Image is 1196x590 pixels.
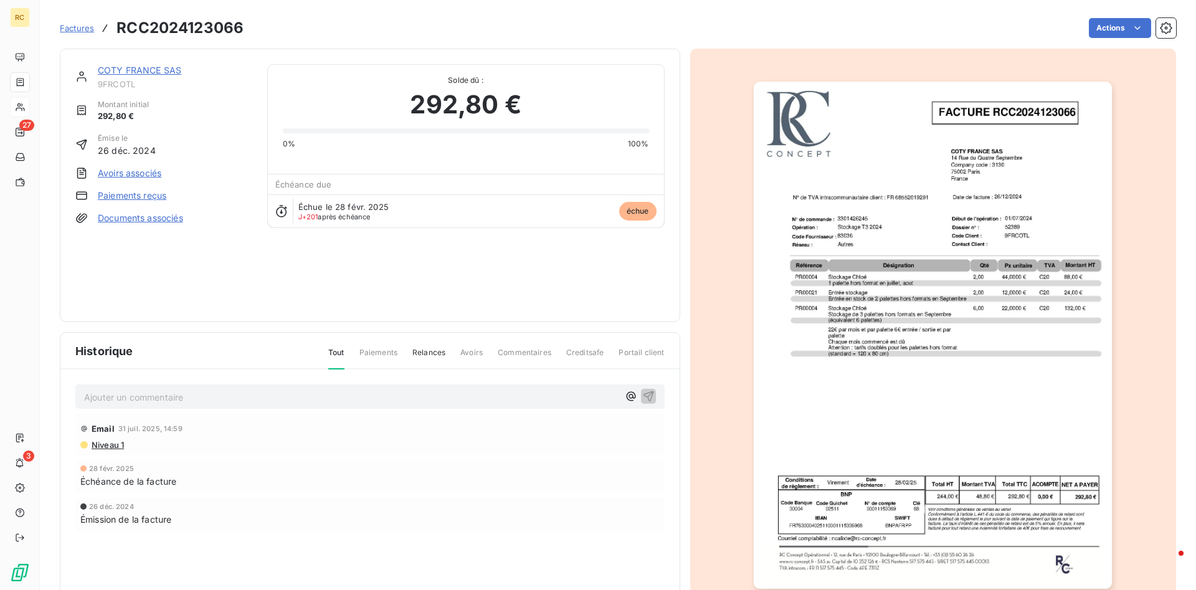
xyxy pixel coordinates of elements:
span: Tout [328,347,344,369]
span: Creditsafe [566,347,604,368]
span: Émission de la facture [80,513,171,526]
span: 26 déc. 2024 [98,144,156,157]
span: Montant initial [98,99,149,110]
span: 292,80 € [98,110,149,123]
span: J+201 [298,212,318,221]
span: 26 déc. 2024 [89,503,134,510]
span: Émise le [98,133,156,144]
h3: RCC2024123066 [116,17,244,39]
span: Échéance due [275,179,332,189]
span: Historique [75,343,133,359]
span: Paiements [359,347,397,368]
a: COTY FRANCE SAS [98,65,181,75]
span: Portail client [619,347,664,368]
a: Documents associés [98,212,183,224]
span: après échéance [298,213,371,221]
span: 100% [628,138,649,150]
span: Commentaires [498,347,551,368]
iframe: Intercom live chat [1154,548,1184,578]
span: Échéance de la facture [80,475,176,488]
span: 0% [283,138,295,150]
img: Logo LeanPay [10,563,30,583]
span: 9FRCOTL [98,79,252,89]
span: Relances [412,347,445,368]
span: Niveau 1 [90,440,124,450]
span: 31 juil. 2025, 14:59 [118,425,183,432]
span: 292,80 € [410,86,521,123]
span: Avoirs [460,347,483,368]
a: Factures [60,22,94,34]
span: Solde dû : [283,75,649,86]
a: Avoirs associés [98,167,161,179]
div: RC [10,7,30,27]
span: 3 [23,450,34,462]
button: Actions [1089,18,1151,38]
img: invoice_thumbnail [754,82,1112,589]
span: Email [92,424,115,434]
a: Paiements reçus [98,189,166,202]
span: échue [619,202,657,221]
span: 27 [19,120,34,131]
span: Factures [60,23,94,33]
span: Échue le 28 févr. 2025 [298,202,389,212]
span: 28 févr. 2025 [89,465,134,472]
